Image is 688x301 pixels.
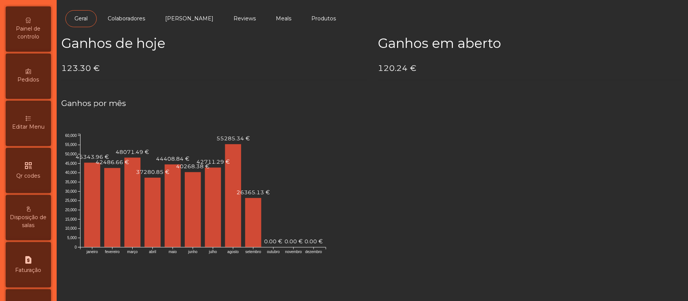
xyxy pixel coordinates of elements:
text: 35,000 [65,180,77,184]
h2: Ganhos de hoje [61,35,367,51]
text: 25,000 [65,198,77,203]
text: abril [149,250,156,254]
text: 42711.29 € [196,158,230,165]
span: Pedidos [18,76,39,84]
text: 0 [74,245,77,249]
text: 45343.96 € [76,154,109,160]
text: fevereiro [105,250,120,254]
h4: 123.30 € [61,63,367,74]
text: 26365.13 € [237,189,270,196]
text: 30,000 [65,189,77,193]
h2: Ganhos em aberto [378,35,684,51]
text: 50,000 [65,152,77,156]
text: novembro [285,250,302,254]
text: 45,000 [65,161,77,166]
text: 40268.38 € [176,163,209,170]
text: setembro [245,250,261,254]
text: 40,000 [65,170,77,175]
text: 10,000 [65,226,77,230]
text: outubro [267,250,280,254]
text: 37280.85 € [136,169,169,175]
a: Colaboradores [99,10,154,27]
a: Geral [65,10,97,27]
text: 0.00 € [305,238,323,245]
text: julho [209,250,217,254]
a: [PERSON_NAME] [156,10,223,27]
span: Editar Menu [12,123,45,131]
span: Qr codes [17,172,40,180]
text: dezembro [305,250,322,254]
span: Faturação [15,266,42,274]
text: março [127,250,138,254]
a: Meals [267,10,300,27]
a: Produtos [302,10,345,27]
span: Painel de controlo [8,25,49,41]
i: request_page [24,255,33,264]
text: 44408.84 € [156,155,189,162]
text: 0.00 € [284,238,303,245]
text: 15,000 [65,217,77,221]
text: 55285.34 € [216,135,250,142]
text: 0.00 € [264,238,282,245]
text: 42486.66 € [96,159,129,166]
text: maio [169,250,177,254]
text: 20,000 [65,208,77,212]
span: Disposição de salas [8,213,49,229]
h4: Ganhos por mês [61,98,683,109]
text: junho [188,250,198,254]
text: agosto [227,250,239,254]
text: janeiro [86,250,98,254]
text: 5,000 [67,236,77,240]
a: Reviews [224,10,265,27]
text: 60,000 [65,134,77,138]
text: 55,000 [65,143,77,147]
i: qr_code [24,161,33,170]
h4: 120.24 € [378,63,684,74]
text: 48071.49 € [116,149,149,155]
